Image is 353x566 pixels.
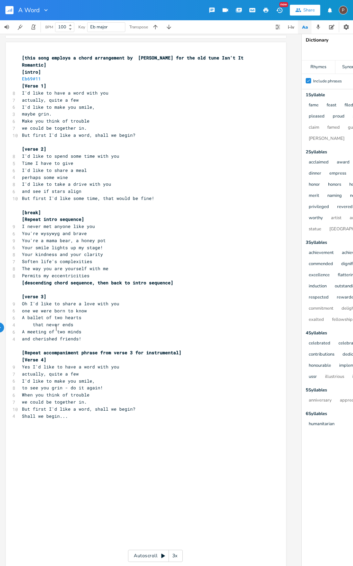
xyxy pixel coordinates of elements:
div: Paul H [339,6,348,15]
span: and see if stars align [22,188,81,194]
span: Eb69#11 [22,76,41,82]
button: achievement [309,250,334,256]
button: feast [327,103,336,108]
button: proud [333,114,345,120]
span: [Verse 4] [22,357,46,363]
span: Yes I'd like to have a word with you [22,364,119,370]
button: naming [327,193,342,199]
span: But first I'd like some time, that would be fine! [22,195,154,201]
span: The way you are yourself with me [22,265,108,272]
button: Share [290,5,320,16]
span: I never met anyone like you [22,223,95,229]
span: I'd like to make you smile, [22,104,95,110]
span: we could be together in. [22,125,87,131]
span: that never ends [22,321,73,328]
button: empress [329,171,346,177]
div: Include phrases [313,79,342,83]
button: New [273,4,286,16]
span: A ballet of two hearts [22,314,81,320]
span: maybe grin. [22,111,52,117]
button: [PERSON_NAME] [309,136,345,142]
span: Time I have to give [22,160,73,166]
button: merit [309,193,319,199]
span: actually, quite a few [22,371,79,377]
div: New [279,2,288,7]
div: Share [303,7,315,13]
div: Transpose [129,25,148,29]
div: 3x [169,550,181,562]
span: [this song employs a chord arrangement by [PERSON_NAME] for the old tune Isn't It Romantic] [22,55,246,68]
button: anniversary [309,398,332,404]
span: You're wysywyg and brave [22,230,87,236]
span: [verse 3] [22,293,46,300]
span: I'd like to spend some time with you [22,153,119,159]
button: claim [309,125,319,131]
span: Make you think of trouble [22,118,90,124]
span: I'd like to have a word with you [22,90,108,96]
span: I'd like to take a drive with you [22,181,111,187]
span: actually, quite a few [22,97,79,103]
button: honor [309,182,320,188]
span: [descending chord sequence, then back to intro sequence] [22,280,173,286]
button: acclaimed [309,160,329,165]
div: Autoscroll [128,550,183,562]
span: Your kindness and your clarity [22,251,103,257]
button: honourable [309,363,331,369]
span: one we were born to know [22,308,87,314]
span: we could be together in. [22,399,87,405]
span: Your smile lights up my stage! [22,245,103,251]
span: I'd like to make you smile, [22,378,95,384]
span: But first I'd like a word, shall we begin? [22,132,135,138]
span: [verse 2] [22,146,46,152]
button: dinner [309,171,321,177]
span: A meeting of two minds [22,329,81,335]
span: [intro] [22,69,41,75]
span: [break] [22,209,41,215]
button: pleased [309,114,325,120]
span: perhaps some wine [22,174,68,180]
span: and cherished friends! [22,336,81,342]
button: celebrated [309,341,330,346]
button: illustrious [325,374,344,380]
span: Eb major [90,24,108,30]
span: Soften life's complexities [22,258,92,264]
div: Key [78,25,85,29]
button: induction [309,284,327,289]
div: Rhymes [302,60,335,74]
span: You're a mama bear, a honey pot [22,237,106,243]
button: commended [309,261,333,267]
span: A Word [18,7,40,13]
button: respected [309,295,329,301]
button: contributions [309,352,334,358]
button: worthy [309,215,323,221]
button: P [339,2,348,18]
span: [Verse 1] [22,83,46,89]
span: Permits my eccentricities [22,273,90,279]
span: to see you grin - do it again! [22,385,103,391]
button: statue [309,227,321,232]
button: famed [327,125,340,131]
button: commitment [309,306,333,312]
button: award [337,160,350,165]
span: I'd like to share a meal [22,167,87,173]
div: BPM [45,25,53,29]
button: artist [331,215,342,221]
span: Shall we begin... [22,413,68,419]
button: exalted [309,317,324,323]
span: Oh I'd like to share a love with you [22,301,119,307]
button: fellowship [332,317,353,323]
span: But first I'd like a word, shall we begin? [22,406,135,412]
button: excellence [309,273,330,278]
button: honors [328,182,341,188]
button: humanitarian [309,421,334,427]
button: revered [337,204,353,210]
span: When you think of trouble [22,392,90,398]
button: privileged [309,204,329,210]
button: fame [309,103,319,108]
span: [Repeat intro sequence] [22,216,84,222]
span: [Repeat accompaniment phrase from verse 3 for instrumental] [22,350,181,356]
button: ussr [309,374,317,380]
